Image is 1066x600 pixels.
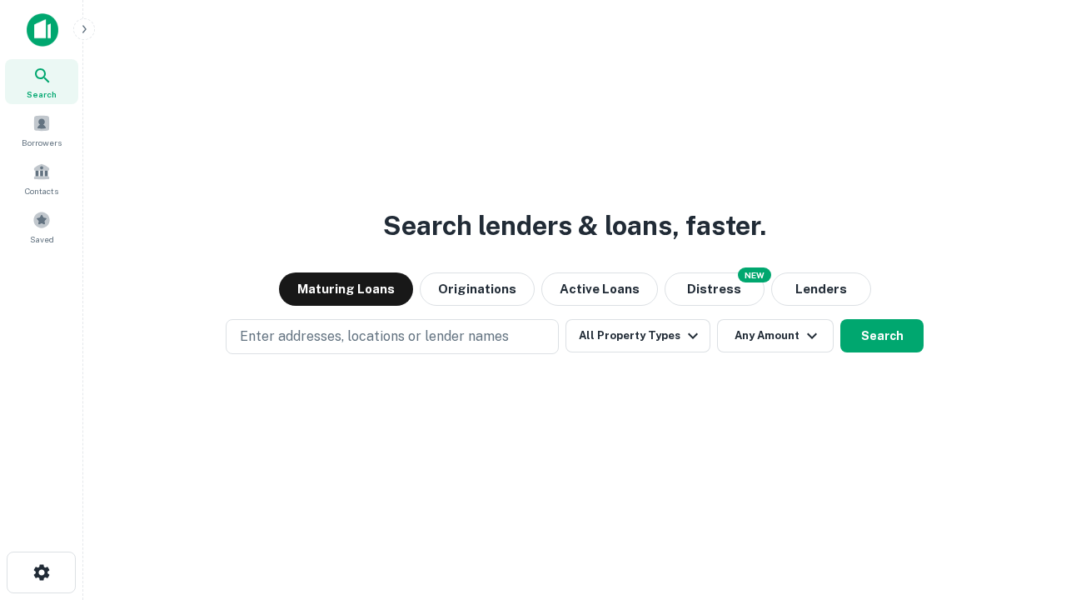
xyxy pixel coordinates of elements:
[5,156,78,201] a: Contacts
[30,232,54,246] span: Saved
[5,59,78,104] a: Search
[541,272,658,306] button: Active Loans
[383,206,766,246] h3: Search lenders & loans, faster.
[738,267,771,282] div: NEW
[25,184,58,197] span: Contacts
[771,272,871,306] button: Lenders
[565,319,710,352] button: All Property Types
[22,136,62,149] span: Borrowers
[665,272,765,306] button: Search distressed loans with lien and other non-mortgage details.
[840,319,924,352] button: Search
[279,272,413,306] button: Maturing Loans
[420,272,535,306] button: Originations
[226,319,559,354] button: Enter addresses, locations or lender names
[240,327,509,347] p: Enter addresses, locations or lender names
[5,107,78,152] a: Borrowers
[983,467,1066,547] iframe: Chat Widget
[717,319,834,352] button: Any Amount
[5,204,78,249] a: Saved
[27,87,57,101] span: Search
[27,13,58,47] img: capitalize-icon.png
